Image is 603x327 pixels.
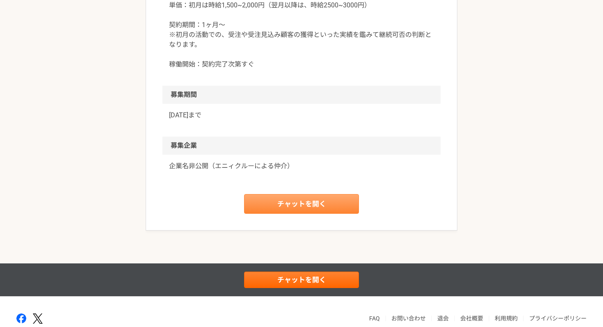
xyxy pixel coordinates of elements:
img: facebook-2adfd474.png [16,313,26,323]
a: お問い合わせ [391,315,426,322]
a: 退会 [437,315,449,322]
p: [DATE]まで [169,110,434,120]
a: 会社概要 [460,315,483,322]
a: 企業名非公開（エニィクルーによる仲介） [169,161,434,171]
h2: 募集企業 [162,137,441,155]
a: チャットを開く [244,194,359,214]
a: 利用規約 [495,315,518,322]
a: FAQ [369,315,380,322]
h2: 募集期間 [162,86,441,104]
a: チャットを開く [244,272,359,288]
img: x-391a3a86.png [33,313,43,324]
a: プライバシーポリシー [529,315,587,322]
